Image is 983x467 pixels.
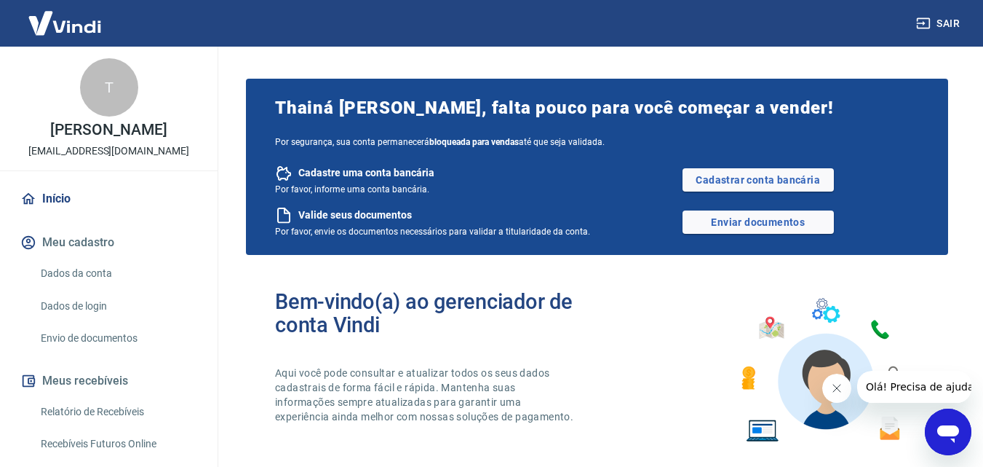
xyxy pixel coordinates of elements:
div: T [80,58,138,117]
button: Meu cadastro [17,227,200,259]
iframe: Mensagem da empresa [857,371,971,403]
a: Envio de documentos [35,323,200,353]
span: Thainá [PERSON_NAME], falta pouco para você começar a vender! [275,96,919,119]
p: Aqui você pode consultar e atualizar todos os seus dados cadastrais de forma fácil e rápida. Mant... [275,366,576,424]
span: Por segurança, sua conta permanecerá até que seja validada. [275,137,919,147]
a: Início [17,183,200,215]
button: Sair [913,10,966,37]
img: Imagem de um avatar masculino com diversos icones exemplificando as funcionalidades do gerenciado... [728,290,919,451]
span: Por favor, envie os documentos necessários para validar a titularidade da conta. [275,227,590,237]
span: Olá! Precisa de ajuda? [9,10,122,22]
a: Relatório de Recebíveis [35,397,200,427]
h2: Bem-vindo(a) ao gerenciador de conta Vindi [275,290,597,337]
a: Recebíveis Futuros Online [35,429,200,459]
a: Enviar documentos [682,211,834,234]
iframe: Botão para abrir a janela de mensagens [925,409,971,455]
a: Cadastrar conta bancária [682,168,834,192]
a: Dados de login [35,291,200,321]
iframe: Fechar mensagem [822,374,851,403]
p: [PERSON_NAME] [50,122,167,138]
button: Meus recebíveis [17,365,200,397]
span: Valide seus documentos [298,208,412,222]
a: Dados da conta [35,259,200,289]
p: [EMAIL_ADDRESS][DOMAIN_NAME] [28,144,189,159]
span: Cadastre uma conta bancária [298,166,434,180]
b: bloqueada para vendas [429,137,519,147]
span: Por favor, informe uma conta bancária. [275,184,429,195]
img: Vindi [17,1,112,45]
